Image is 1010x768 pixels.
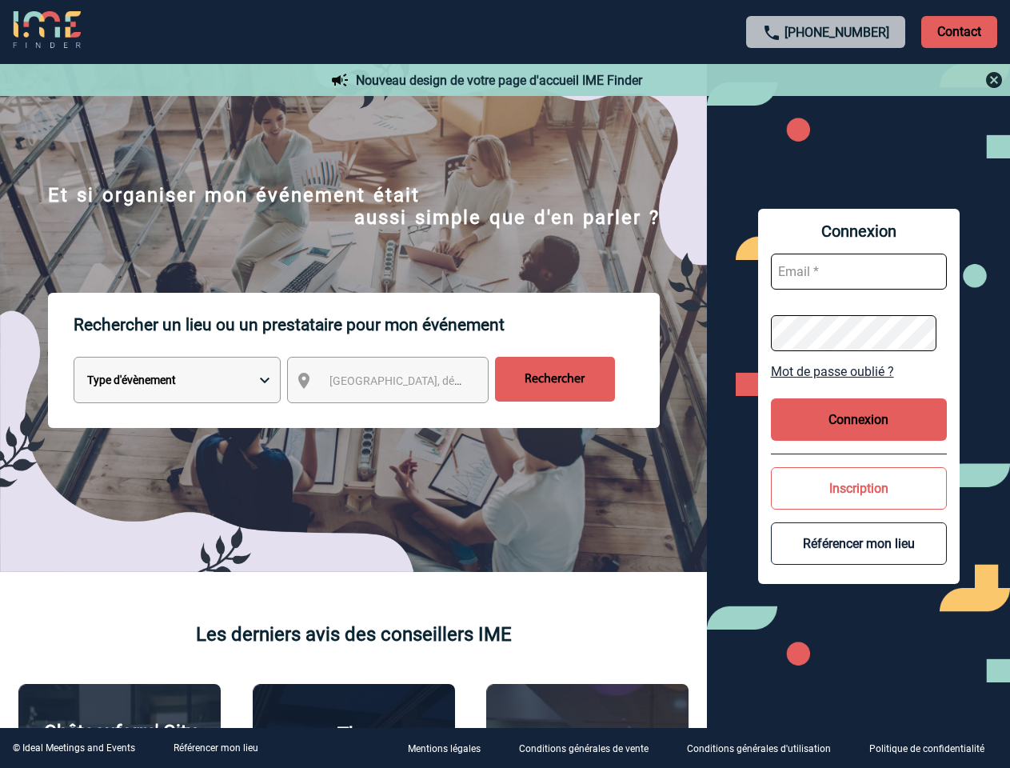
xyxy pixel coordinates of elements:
input: Email * [771,254,947,290]
button: Inscription [771,467,947,510]
a: Conditions générales d'utilisation [674,741,856,756]
p: The [GEOGRAPHIC_DATA] [261,723,446,768]
button: Référencer mon lieu [771,522,947,565]
p: Politique de confidentialité [869,744,984,755]
p: Conditions générales d'utilisation [687,744,831,755]
a: Référencer mon lieu [174,742,258,754]
a: [PHONE_NUMBER] [784,25,889,40]
span: Connexion [771,222,947,241]
p: Châteauform' City [GEOGRAPHIC_DATA] [27,721,212,766]
p: Conditions générales de vente [519,744,649,755]
a: Politique de confidentialité [856,741,1010,756]
div: © Ideal Meetings and Events [13,742,135,754]
p: Agence 2ISD [533,725,642,747]
a: Mentions légales [395,741,506,756]
a: Mot de passe oublié ? [771,364,947,379]
a: Conditions générales de vente [506,741,674,756]
p: Contact [921,16,997,48]
button: Connexion [771,398,947,441]
p: Mentions légales [408,744,481,755]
